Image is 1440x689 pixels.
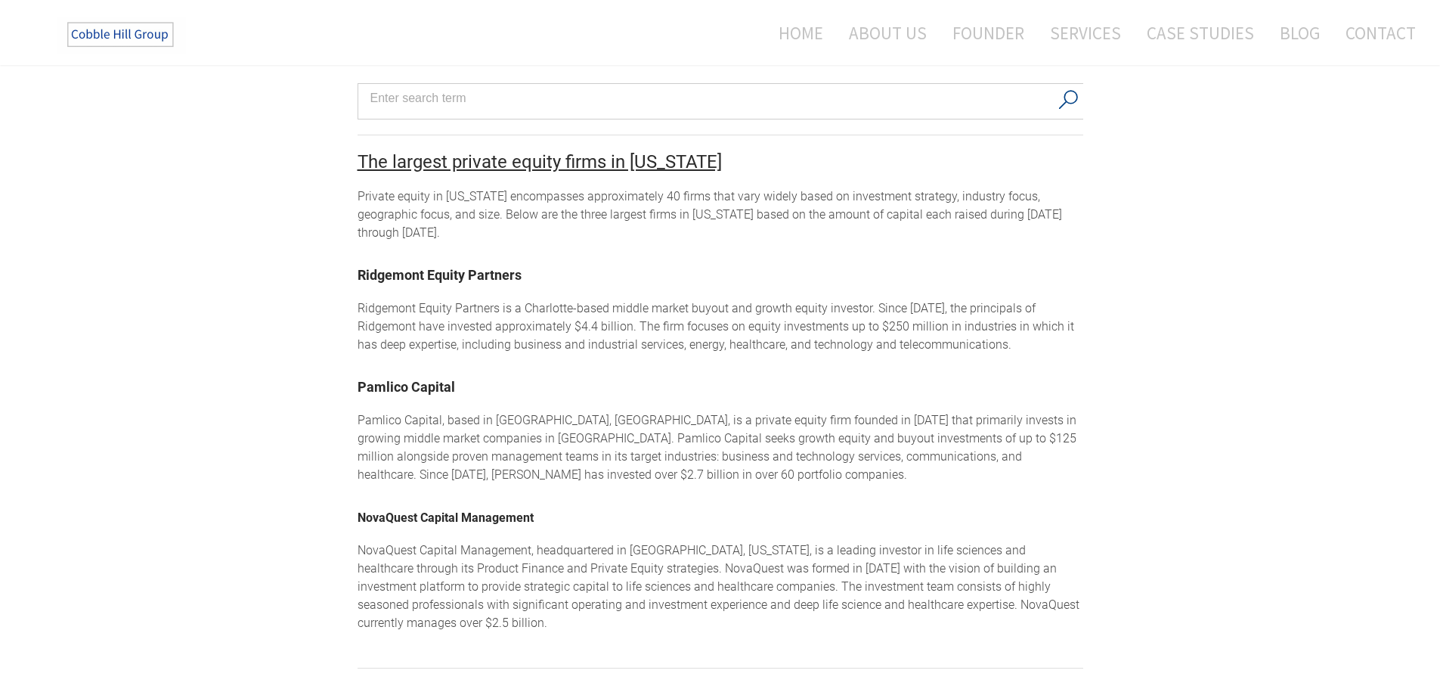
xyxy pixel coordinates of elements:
a: Blog [1268,13,1331,53]
a: Pamlico Capital [358,379,455,395]
a: Home [756,13,835,53]
div: Ridgemont Equity Partners is a Charlotte-based middle market buyout and growth equity investor. S... [358,299,1083,354]
a: About Us [838,13,938,53]
a: Ridgemont Equity Partners [358,267,522,283]
a: NovaQuest Capital Management [358,511,534,525]
div: Private equity in [US_STATE] encompasses approximately 40 firms that vary widely based on investm... [358,188,1083,242]
input: Search input [370,87,1050,110]
a: Case Studies [1135,13,1265,53]
a: Services [1039,13,1132,53]
div: Pamlico Capital, based in [GEOGRAPHIC_DATA], [GEOGRAPHIC_DATA], is a private equity firm founded ... [358,411,1083,484]
a: Founder [941,13,1036,53]
img: The Cobble Hill Group LLC [57,16,186,54]
div: NovaQuest Capital Management, headquartered in [GEOGRAPHIC_DATA], [US_STATE], is a leading invest... [358,542,1083,632]
font: ​The largest private equity firms in [US_STATE] [358,151,722,172]
a: Contact [1334,13,1416,53]
button: Search [1053,84,1084,116]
